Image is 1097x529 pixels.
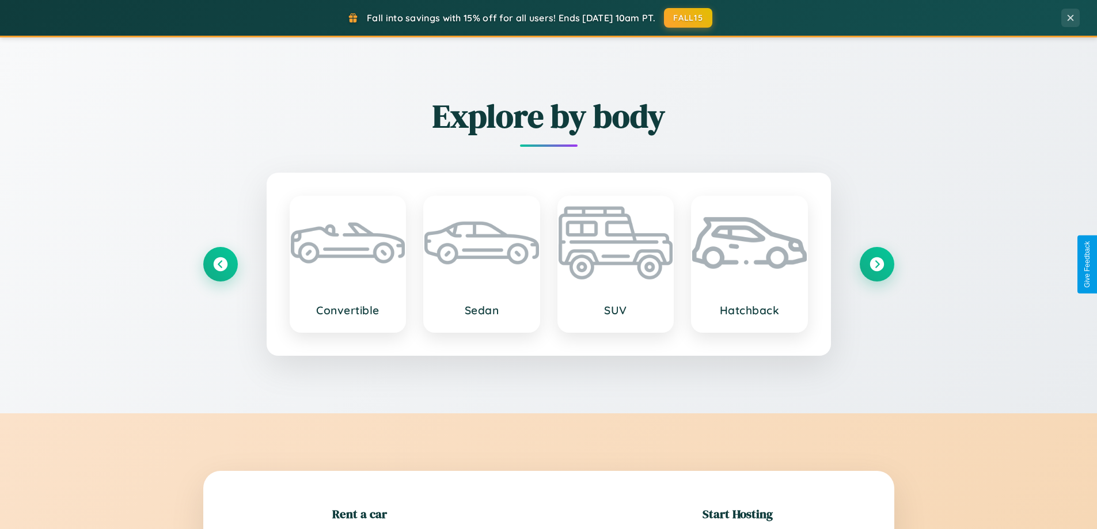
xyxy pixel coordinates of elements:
[302,303,394,317] h3: Convertible
[436,303,527,317] h3: Sedan
[367,12,655,24] span: Fall into savings with 15% off for all users! Ends [DATE] 10am PT.
[203,94,894,138] h2: Explore by body
[332,505,387,522] h2: Rent a car
[1083,241,1091,288] div: Give Feedback
[570,303,662,317] h3: SUV
[664,8,712,28] button: FALL15
[704,303,795,317] h3: Hatchback
[703,505,773,522] h2: Start Hosting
